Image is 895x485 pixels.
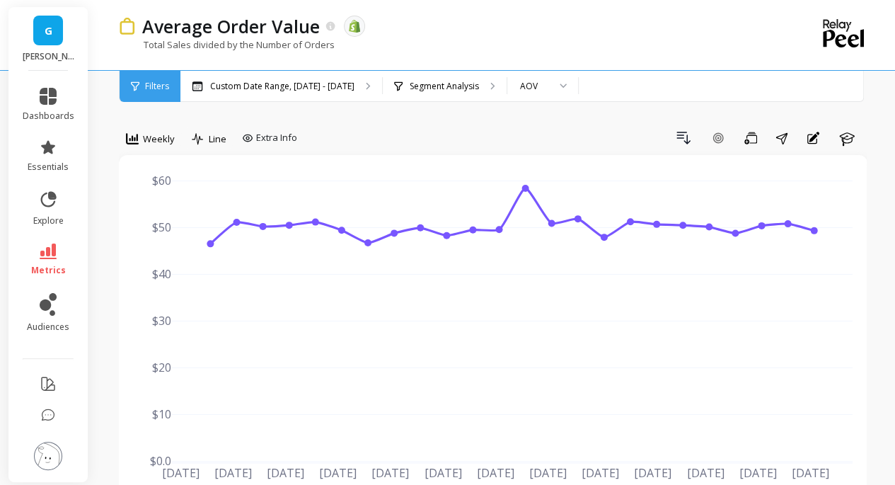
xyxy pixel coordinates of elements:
span: Extra Info [256,131,297,145]
img: profile picture [34,442,62,470]
p: Custom Date Range, [DATE] - [DATE] [210,81,354,92]
span: Line [209,132,226,146]
span: Filters [145,81,169,92]
span: audiences [27,321,69,333]
p: Average Order Value [142,14,320,38]
p: Segment Analysis [410,81,479,92]
span: Weekly [143,132,175,146]
p: Total Sales divided by the Number of Orders [119,38,335,51]
span: metrics [31,265,66,276]
p: Graza [23,51,74,62]
div: AOV [520,79,548,93]
span: G [45,23,52,39]
img: header icon [119,18,135,35]
span: explore [33,215,64,227]
span: dashboards [23,110,74,122]
img: api.shopify.svg [348,20,361,33]
span: essentials [28,161,69,173]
